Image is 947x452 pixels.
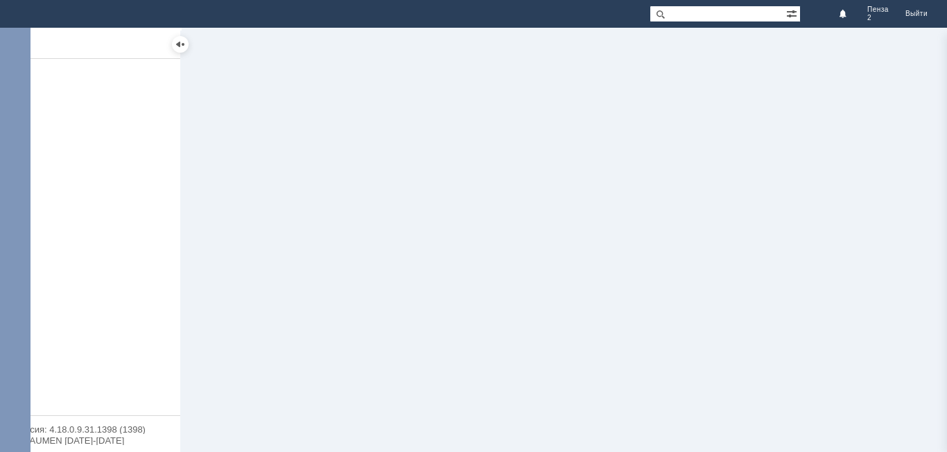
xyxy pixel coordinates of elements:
span: Пенза [867,6,889,14]
div: Версия: 4.18.0.9.31.1398 (1398) [14,425,166,434]
span: 2 [867,14,871,22]
span: Расширенный поиск [786,6,800,19]
div: © NAUMEN [DATE]-[DATE] [14,436,166,445]
div: Скрыть меню [172,36,189,53]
